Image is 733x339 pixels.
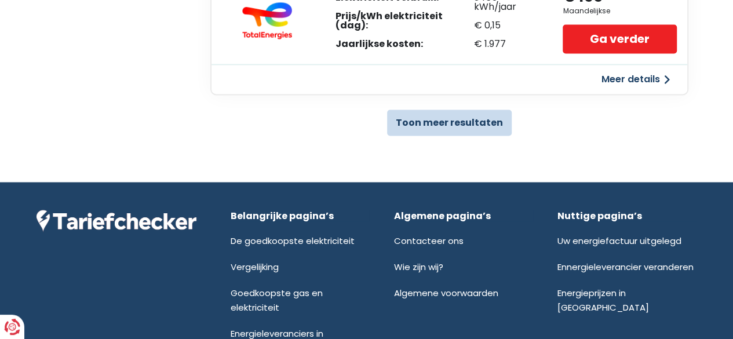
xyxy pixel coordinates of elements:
button: Meer details [595,69,677,90]
img: Tariefchecker logo [37,210,196,232]
div: € 1.977 [474,39,540,49]
div: Jaarlijkse kosten: [335,39,474,49]
a: Vergelijking [231,260,279,272]
div: Prijs/kWh elektriciteit (dag): [335,12,474,30]
a: Ennergieleverancier veranderen [557,260,694,272]
img: TotalEnergies [232,2,302,39]
div: Algemene pagina’s [394,210,533,221]
a: Ga verder [563,24,676,53]
div: Nuttige pagina’s [557,210,696,221]
div: Maandelijkse [563,7,610,15]
a: Goedkoopste gas en elektriciteit [231,286,323,313]
button: Toon meer resultaten [387,110,512,136]
a: Uw energiefactuur uitgelegd [557,234,681,246]
div: € 0,15 [474,21,540,30]
a: Wie zijn wij? [394,260,443,272]
div: Belangrijke pagina’s [231,210,370,221]
a: Contacteer ons [394,234,464,246]
a: Algemene voorwaarden [394,286,498,298]
a: Energieprijzen in [GEOGRAPHIC_DATA] [557,286,649,313]
a: De goedkoopste elektriciteit [231,234,355,246]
